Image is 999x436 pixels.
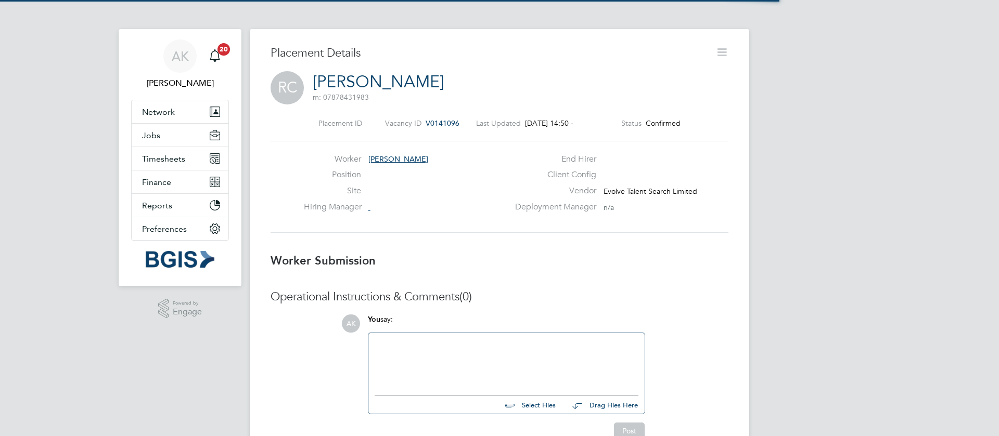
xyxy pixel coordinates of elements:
[271,254,376,268] b: Worker Submission
[271,46,708,61] h3: Placement Details
[132,217,228,240] button: Preferences
[304,154,361,165] label: Worker
[142,201,172,210] span: Reports
[146,251,214,268] img: bgis-logo-retina.png
[271,71,304,104] span: RC
[509,186,596,196] label: Vendor
[368,315,380,324] span: You
[318,118,362,128] label: Placement ID
[142,154,185,164] span: Timesheets
[132,124,228,147] button: Jobs
[271,289,728,305] h3: Operational Instructions & Comments
[621,118,642,128] label: Status
[646,118,681,128] span: Confirmed
[142,177,171,187] span: Finance
[172,49,189,63] span: AK
[476,118,521,128] label: Last Updated
[131,77,229,89] span: Amar Kayani
[304,169,361,180] label: Position
[342,314,360,333] span: AK
[368,154,428,164] span: [PERSON_NAME]
[132,100,228,123] button: Network
[459,289,472,303] span: (0)
[173,308,202,316] span: Engage
[426,118,459,128] span: V0141096
[385,118,421,128] label: Vacancy ID
[304,186,361,196] label: Site
[509,202,596,213] label: Deployment Manager
[119,29,241,286] nav: Main navigation
[142,224,187,234] span: Preferences
[132,147,228,170] button: Timesheets
[158,299,202,319] a: Powered byEngage
[604,187,697,196] span: Evolve Talent Search Limited
[564,394,638,416] button: Drag Files Here
[131,251,229,268] a: Go to home page
[525,118,573,128] span: [DATE] 14:50 -
[132,194,228,217] button: Reports
[368,314,645,333] div: say:
[313,72,444,92] a: [PERSON_NAME]
[604,203,614,212] span: n/a
[204,39,225,73] a: 20
[509,154,596,165] label: End Hirer
[173,299,202,308] span: Powered by
[132,170,228,193] button: Finance
[217,43,230,56] span: 20
[142,130,160,140] span: Jobs
[304,202,361,213] label: Hiring Manager
[131,39,229,89] a: AK[PERSON_NAME]
[509,169,596,180] label: Client Config
[313,93,369,102] span: m: 07878431983
[142,107,175,117] span: Network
